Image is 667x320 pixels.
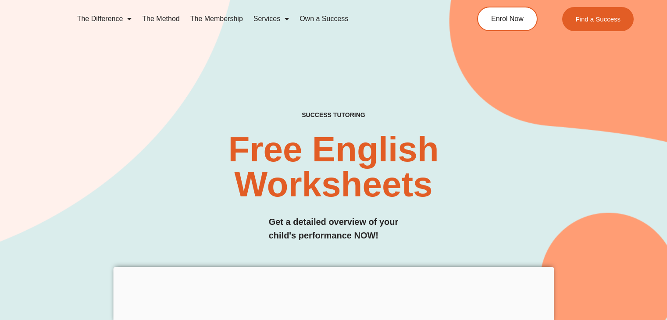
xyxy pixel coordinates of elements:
span: Enrol Now [491,15,524,22]
a: Find a Success [562,7,634,31]
a: Own a Success [294,9,353,29]
h4: SUCCESS TUTORING​ [245,111,422,119]
h3: Get a detailed overview of your child's performance NOW! [269,215,399,242]
iframe: Chat Widget [623,278,667,320]
h2: Free English Worksheets​ [136,132,531,202]
a: Services [248,9,294,29]
nav: Menu [72,9,443,29]
a: The Method [137,9,185,29]
a: The Membership [185,9,248,29]
span: Find a Success [575,16,621,22]
a: The Difference [72,9,137,29]
a: Enrol Now [477,7,538,31]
